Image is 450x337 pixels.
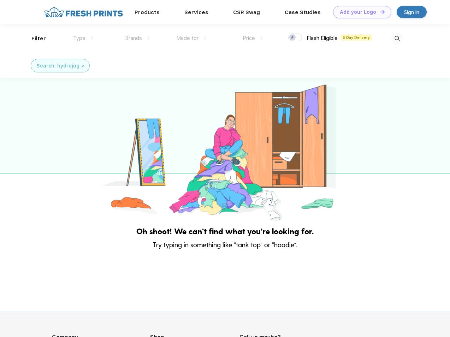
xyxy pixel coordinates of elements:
[82,65,84,67] img: filter_cancel.svg
[380,10,385,14] img: DT
[147,36,150,40] img: dropdown.png
[91,36,93,40] img: dropdown.png
[341,34,372,41] span: 5 Day Delivery
[204,36,206,40] img: dropdown.png
[135,9,160,16] a: Products
[176,35,199,41] span: Made for
[36,62,79,70] div: Search: hydrojug
[340,9,376,15] div: Add your Logo
[42,6,125,18] img: fo%20logo%202.webp
[31,35,46,43] div: Filter
[404,8,419,16] div: Sign in
[391,33,403,45] img: desktop_search.svg
[125,35,142,41] span: Brands
[73,35,85,41] span: Type
[260,36,263,40] img: dropdown.png
[307,35,338,41] span: Flash Eligible
[397,6,427,18] a: Sign in
[243,35,255,41] span: Price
